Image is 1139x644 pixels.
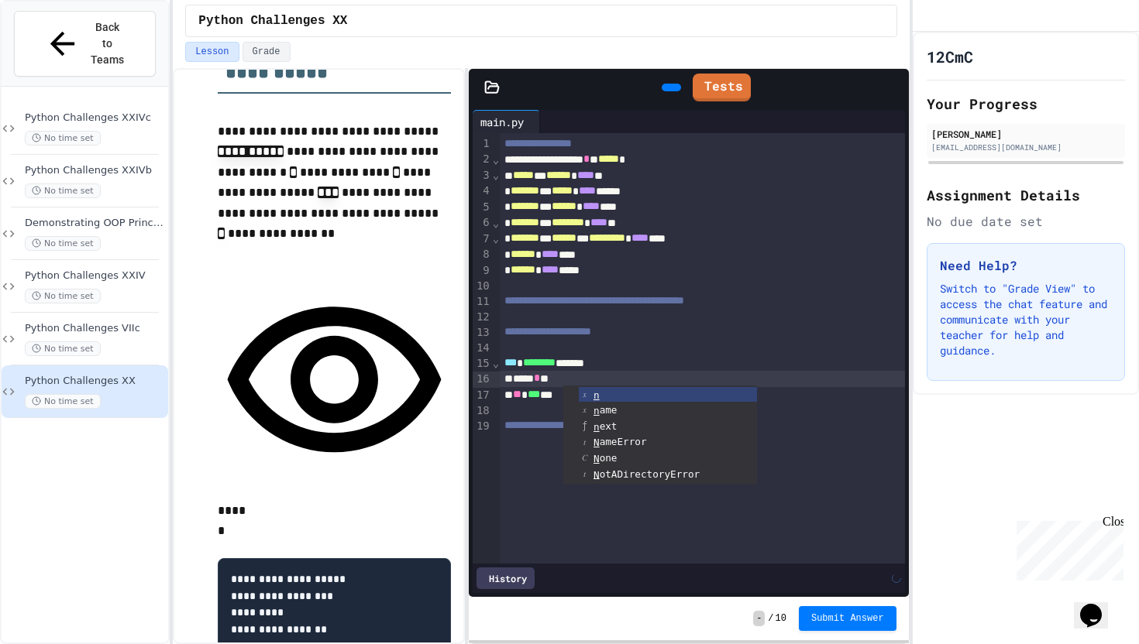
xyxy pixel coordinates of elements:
[25,236,101,251] span: No time set
[594,436,647,447] span: ameError
[940,281,1112,358] p: Switch to "Grade View" to access the chat feature and communicate with your teacher for help and ...
[473,341,492,356] div: 14
[799,606,896,631] button: Submit Answer
[594,453,600,464] span: N
[753,611,765,626] span: -
[14,11,156,77] button: Back to Teams
[473,263,492,279] div: 9
[492,169,500,181] span: Fold line
[473,168,492,183] div: 3
[693,74,751,101] a: Tests
[594,437,600,448] span: N
[185,42,239,62] button: Lesson
[492,153,500,166] span: Fold line
[473,279,492,294] div: 10
[473,294,492,310] div: 11
[927,212,1125,231] div: No due date set
[594,405,600,416] span: n
[473,372,492,387] div: 16
[594,452,617,464] span: one
[25,217,165,230] span: Demonstrating OOP Principles Task
[25,341,101,356] span: No time set
[243,42,291,62] button: Grade
[25,394,101,409] span: No time set
[492,217,500,229] span: Fold line
[25,322,165,335] span: Python Challenges VIIc
[473,200,492,215] div: 5
[25,183,101,198] span: No time set
[776,612,786,625] span: 10
[473,325,492,341] div: 13
[473,114,532,130] div: main.py
[594,421,600,433] span: n
[768,612,773,625] span: /
[594,389,600,401] span: n
[473,110,540,133] div: main.py
[473,136,492,152] div: 1
[931,142,1120,153] div: [EMAIL_ADDRESS][DOMAIN_NAME]
[473,403,492,419] div: 18
[6,6,107,98] div: Chat with us now!Close
[473,247,492,262] div: 8
[473,388,492,403] div: 17
[811,612,884,625] span: Submit Answer
[473,183,492,199] div: 4
[25,375,165,388] span: Python Challenges XX
[563,385,757,484] ul: Completions
[473,310,492,325] div: 12
[25,131,101,146] span: No time set
[940,256,1112,275] h3: Need Help?
[927,46,973,67] h1: 12CmC
[25,111,165,125] span: Python Challenges XXIVc
[927,93,1125,115] h2: Your Progress
[492,357,500,369] span: Fold line
[25,289,101,303] span: No time set
[1010,515,1124,581] iframe: chat widget
[473,356,492,372] div: 15
[594,404,617,416] span: ame
[594,468,600,480] span: N
[477,567,535,589] div: History
[594,468,700,480] span: otADirectoryError
[931,127,1120,141] div: [PERSON_NAME]
[198,12,347,30] span: Python Challenges XX
[594,420,617,432] span: ext
[927,184,1125,206] h2: Assignment Details
[473,419,492,434] div: 19
[25,269,165,283] span: Python Challenges XXIV
[1074,582,1124,629] iframe: chat widget
[492,232,500,245] span: Fold line
[473,215,492,231] div: 6
[473,152,492,167] div: 2
[90,19,126,68] span: Back to Teams
[25,164,165,177] span: Python Challenges XXIVb
[473,231,492,247] div: 7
